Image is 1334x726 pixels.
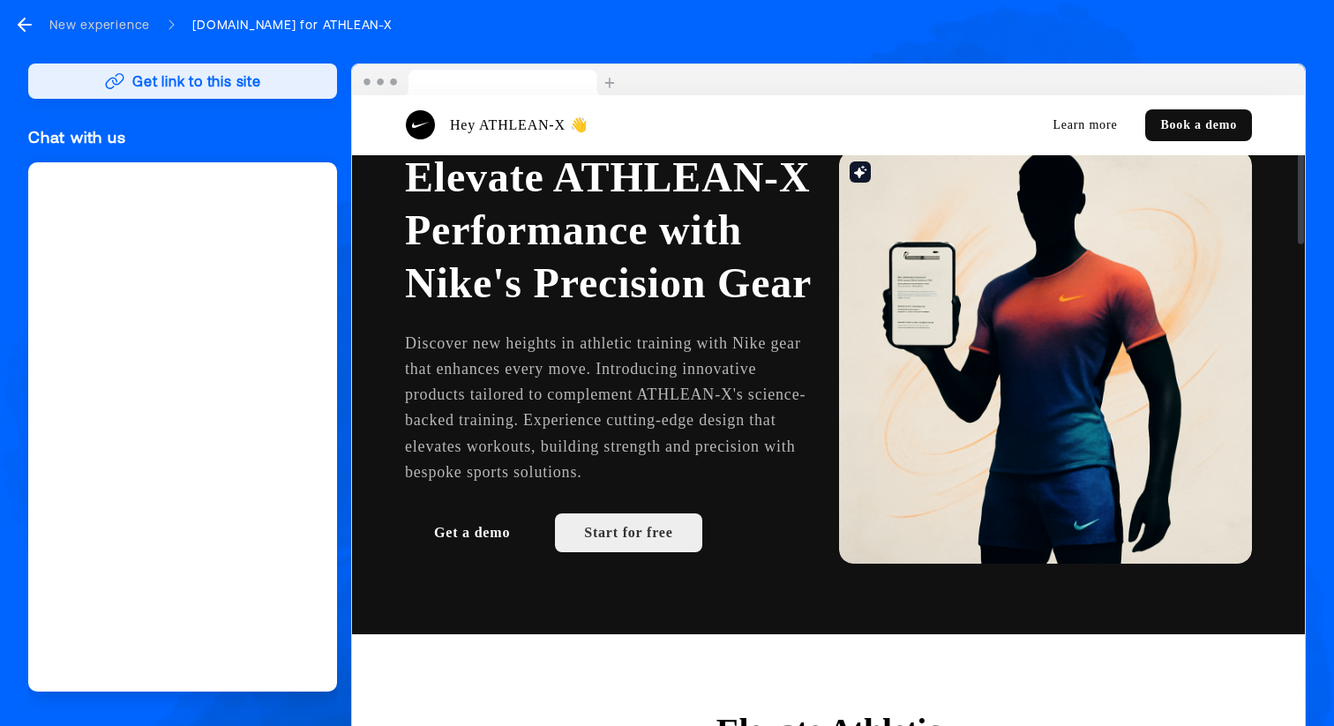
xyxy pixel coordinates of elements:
iframe: Calendly Scheduling Page [28,162,337,692]
svg: go back [14,14,35,35]
div: New experience [49,16,150,34]
img: Browser topbar [352,64,623,96]
div: [DOMAIN_NAME] for ATHLEAN-X [192,16,393,34]
div: Chat with us [28,127,337,148]
button: Get link to this site [28,64,337,99]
